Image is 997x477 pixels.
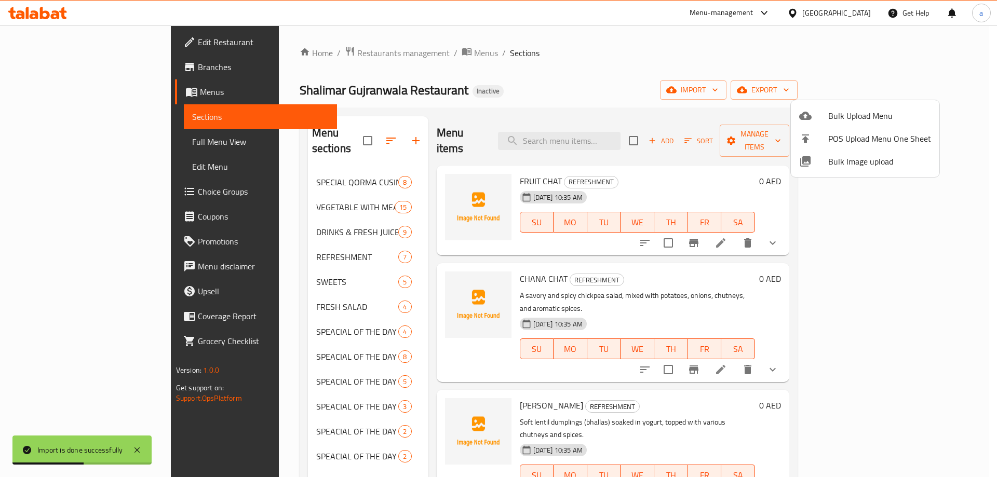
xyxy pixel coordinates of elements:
span: Bulk Upload Menu [828,110,931,122]
li: POS Upload Menu One Sheet [791,127,939,150]
div: Import is done successfully [37,444,123,456]
span: Bulk Image upload [828,155,931,168]
li: Upload bulk menu [791,104,939,127]
span: POS Upload Menu One Sheet [828,132,931,145]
